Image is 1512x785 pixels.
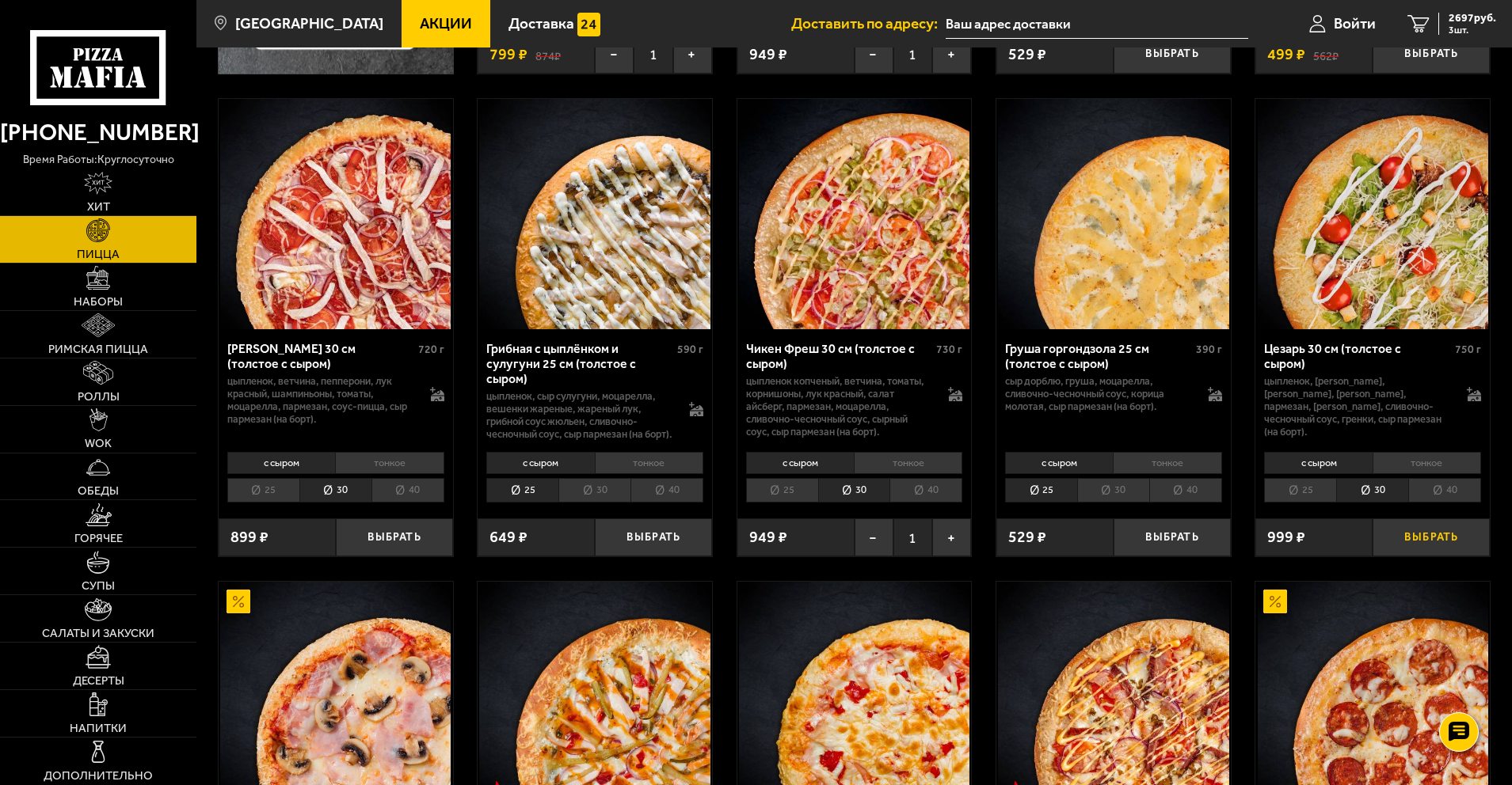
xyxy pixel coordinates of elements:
span: 899 ₽ [230,529,269,545]
button: Выбрать [595,518,712,557]
span: Войти [1334,16,1376,31]
li: 30 [1077,478,1149,502]
li: тонкое [1373,452,1481,474]
li: 40 [630,478,703,502]
img: Цезарь 30 см (толстое с сыром) [1258,99,1488,329]
img: 15daf4d41897b9f0e9f617042186c801.svg [577,13,601,36]
span: 730 г [936,343,962,356]
img: Акционный [227,590,250,613]
li: тонкое [854,452,962,474]
div: [PERSON_NAME] 30 см (толстое с сыром) [227,341,414,371]
a: Грибная с цыплёнком и сулугуни 25 см (толстое с сыром) [478,99,712,329]
span: Доставка [508,16,574,31]
button: + [673,35,712,74]
a: Петровская 30 см (толстое с сыром) [219,99,453,329]
div: Чикен Фреш 30 см (толстое с сыром) [746,341,933,371]
li: 40 [1149,478,1222,502]
img: Петровская 30 см (толстое с сыром) [220,99,451,329]
div: Цезарь 30 см (толстое с сыром) [1264,341,1451,371]
span: 529 ₽ [1008,47,1046,63]
span: Напитки [70,722,127,734]
li: тонкое [595,452,703,474]
button: Выбрать [1373,518,1490,557]
div: Груша горгондзола 25 см (толстое с сыром) [1005,341,1192,371]
span: Обеды [78,485,119,497]
a: Груша горгондзола 25 см (толстое с сыром) [996,99,1231,329]
span: Доставить по адресу: [791,16,946,31]
li: 40 [889,478,962,502]
p: сыр дорблю, груша, моцарелла, сливочно-чесночный соус, корица молотая, сыр пармезан (на борт). [1005,375,1192,413]
span: 799 ₽ [489,47,527,63]
li: с сыром [1005,452,1113,474]
img: Груша горгондзола 25 см (толстое с сыром) [998,99,1228,329]
button: − [855,518,893,557]
span: Пицца [77,248,120,260]
span: 999 ₽ [1267,529,1305,545]
span: Роллы [78,391,120,403]
s: 874 ₽ [535,47,561,63]
span: 1 [893,35,932,74]
li: с сыром [1264,452,1372,474]
span: 750 г [1455,343,1481,356]
img: Акционный [1263,590,1287,613]
span: Римская пицца [48,343,148,355]
button: + [932,518,971,557]
span: Наборы [74,296,123,308]
span: WOK [85,438,112,449]
span: Горячее [74,533,123,544]
li: с сыром [486,452,594,474]
button: − [855,35,893,74]
button: Выбрать [1114,35,1231,74]
span: 1 [634,35,672,74]
s: 562 ₽ [1313,47,1339,63]
span: 949 ₽ [749,47,787,63]
li: 30 [558,478,630,502]
li: тонкое [1113,452,1221,474]
li: с сыром [227,452,335,474]
p: цыпленок, ветчина, пепперони, лук красный, шампиньоны, томаты, моцарелла, пармезан, соус-пицца, с... [227,375,414,426]
span: 3 шт. [1449,25,1496,35]
li: с сыром [746,452,854,474]
span: Хит [87,201,110,213]
span: Супы [82,580,115,592]
span: 1 [893,518,932,557]
span: 390 г [1196,343,1222,356]
p: цыпленок, [PERSON_NAME], [PERSON_NAME], [PERSON_NAME], пармезан, [PERSON_NAME], сливочно-чесночны... [1264,375,1451,438]
li: тонкое [335,452,444,474]
button: − [595,35,634,74]
span: 590 г [677,343,703,356]
span: 720 г [418,343,444,356]
p: цыпленок, сыр сулугуни, моцарелла, вешенки жареные, жареный лук, грибной соус Жюльен, сливочно-че... [486,390,673,441]
span: Салаты и закуски [42,628,154,639]
li: 25 [227,478,299,502]
li: 25 [1005,478,1077,502]
span: 2697 руб. [1449,13,1496,24]
button: Выбрать [1114,518,1231,557]
li: 30 [1336,478,1408,502]
li: 30 [818,478,890,502]
span: Десерты [73,675,124,687]
button: + [932,35,971,74]
button: Выбрать [1373,35,1490,74]
p: цыпленок копченый, ветчина, томаты, корнишоны, лук красный, салат айсберг, пармезан, моцарелла, с... [746,375,933,438]
button: Выбрать [336,518,453,557]
input: Ваш адрес доставки [946,9,1248,39]
span: 649 ₽ [489,529,527,545]
a: Чикен Фреш 30 см (толстое с сыром) [737,99,972,329]
span: [GEOGRAPHIC_DATA] [235,16,383,31]
span: 499 ₽ [1267,47,1305,63]
img: Чикен Фреш 30 см (толстое с сыром) [739,99,969,329]
span: Акции [420,16,472,31]
li: 30 [299,478,371,502]
span: 949 ₽ [749,529,787,545]
div: Грибная с цыплёнком и сулугуни 25 см (толстое с сыром) [486,341,673,386]
img: Грибная с цыплёнком и сулугуни 25 см (толстое с сыром) [479,99,710,329]
a: Цезарь 30 см (толстое с сыром) [1255,99,1490,329]
li: 40 [1408,478,1481,502]
li: 40 [371,478,444,502]
li: 25 [486,478,558,502]
span: 529 ₽ [1008,529,1046,545]
li: 25 [1264,478,1336,502]
li: 25 [746,478,818,502]
span: Дополнительно [44,770,153,782]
